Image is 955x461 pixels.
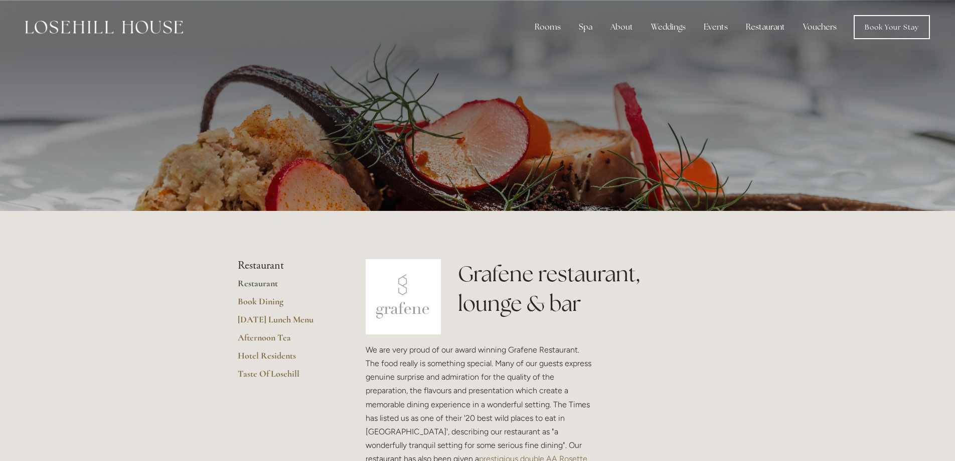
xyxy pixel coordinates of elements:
[458,259,717,318] h1: Grafene restaurant, lounge & bar
[238,296,334,314] a: Book Dining
[366,259,441,334] img: grafene.jpg
[527,17,569,37] div: Rooms
[238,332,334,350] a: Afternoon Tea
[238,278,334,296] a: Restaurant
[25,21,183,34] img: Losehill House
[238,259,334,272] li: Restaurant
[854,15,930,39] a: Book Your Stay
[696,17,736,37] div: Events
[602,17,641,37] div: About
[238,314,334,332] a: [DATE] Lunch Menu
[238,368,334,386] a: Taste Of Losehill
[571,17,600,37] div: Spa
[643,17,694,37] div: Weddings
[238,350,334,368] a: Hotel Residents
[738,17,793,37] div: Restaurant
[795,17,845,37] a: Vouchers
